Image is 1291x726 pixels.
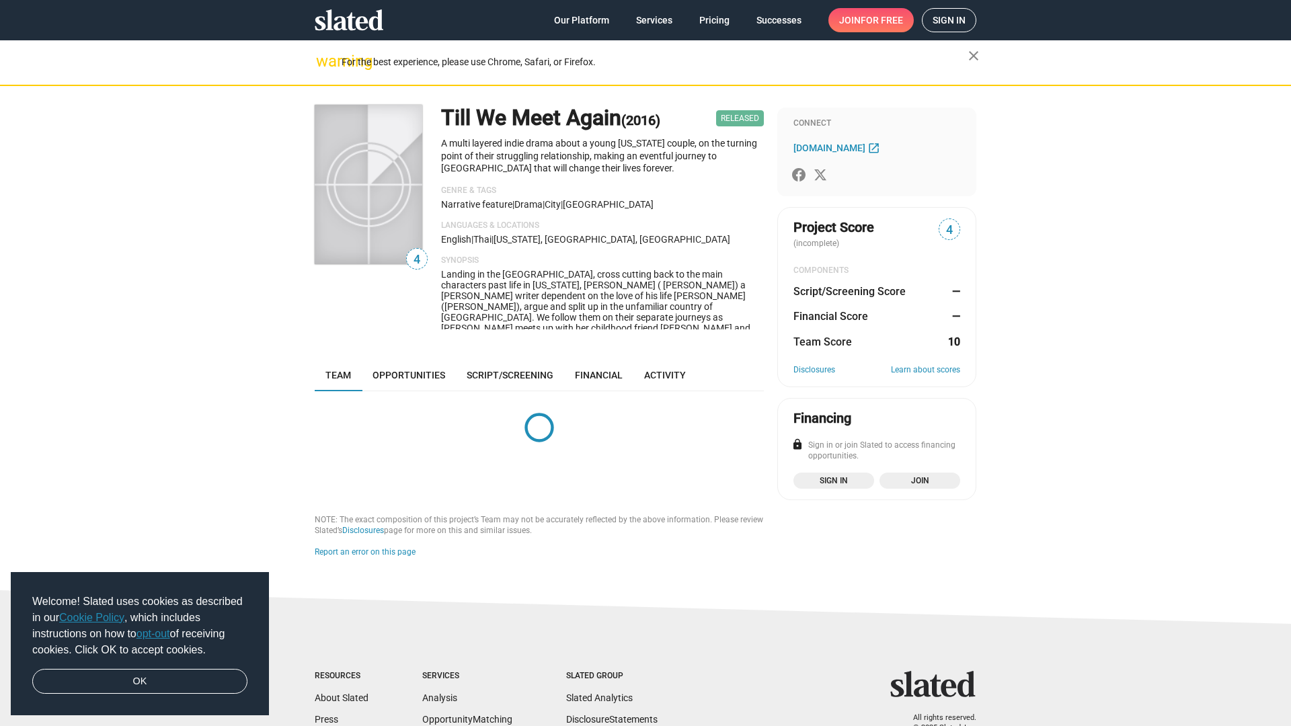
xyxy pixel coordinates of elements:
[373,370,445,380] span: Opportunities
[947,284,960,298] dd: —
[793,284,906,298] dt: Script/Screening Score
[947,335,960,349] dd: 10
[543,8,620,32] a: Our Platform
[471,234,473,245] span: |
[575,370,623,380] span: Financial
[566,671,658,682] div: Slated Group
[315,692,368,703] a: About Slated
[543,199,545,210] span: |
[362,359,456,391] a: Opportunities
[947,309,960,323] dd: —
[746,8,812,32] a: Successes
[422,671,512,682] div: Services
[441,220,764,231] p: Languages & Locations
[342,53,968,71] div: For the best experience, please use Chrome, Safari, or Firefox.
[621,112,660,128] span: (2016)
[11,572,269,716] div: cookieconsent
[933,9,966,32] span: Sign in
[514,199,543,210] span: Drama
[512,199,514,210] span: |
[315,515,764,536] div: NOTE: The exact composition of this project’s Team may not be accurately reflected by the above i...
[633,359,697,391] a: Activity
[793,118,960,129] div: Connect
[467,370,553,380] span: Script/Screening
[625,8,683,32] a: Services
[756,8,801,32] span: Successes
[566,692,633,703] a: Slated Analytics
[939,221,960,239] span: 4
[32,594,247,658] span: Welcome! Slated uses cookies as described in our , which includes instructions on how to of recei...
[867,141,880,154] mat-icon: open_in_new
[494,234,730,245] span: [US_STATE], [GEOGRAPHIC_DATA], [GEOGRAPHIC_DATA]
[325,370,351,380] span: Team
[689,8,740,32] a: Pricing
[407,251,427,269] span: 4
[793,218,874,237] span: Project Score
[888,474,952,487] span: Join
[966,48,982,64] mat-icon: close
[793,239,842,248] span: (incomplete)
[492,234,494,245] span: |
[793,409,851,428] div: Financing
[636,8,672,32] span: Services
[566,714,658,725] a: DisclosureStatements
[861,8,903,32] span: for free
[441,137,764,175] p: A multi layered indie drama about a young [US_STATE] couple, on the turning point of their strugg...
[315,671,368,682] div: Resources
[793,143,865,153] span: [DOMAIN_NAME]
[793,266,960,276] div: COMPONENTS
[554,8,609,32] span: Our Platform
[716,110,764,126] span: Released
[699,8,730,32] span: Pricing
[891,365,960,376] a: Learn about scores
[32,669,247,694] a: dismiss cookie message
[59,612,124,623] a: Cookie Policy
[316,53,332,69] mat-icon: warning
[879,473,960,489] a: Join
[441,104,660,132] h1: Till We Meet Again
[422,692,457,703] a: Analysis
[315,547,416,558] button: Report an error on this page
[545,199,561,210] span: city
[441,255,764,266] p: Synopsis
[791,438,804,450] mat-icon: lock
[561,199,563,210] span: |
[793,309,868,323] dt: Financial Score
[793,473,874,489] a: Sign in
[441,199,512,210] span: Narrative feature
[839,8,903,32] span: Join
[473,234,492,245] span: Thai
[422,714,512,725] a: OpportunityMatching
[441,234,471,245] span: English
[456,359,564,391] a: Script/Screening
[801,474,866,487] span: Sign in
[793,365,835,376] a: Disclosures
[441,186,764,196] p: Genre & Tags
[136,628,170,639] a: opt-out
[441,269,756,419] span: Landing in the [GEOGRAPHIC_DATA], cross cutting back to the main characters past life in [US_STAT...
[793,335,852,349] dt: Team Score
[793,440,960,462] div: Sign in or join Slated to access financing opportunities.
[793,140,884,156] a: [DOMAIN_NAME]
[315,714,338,725] a: Press
[563,199,654,210] span: [GEOGRAPHIC_DATA]
[315,359,362,391] a: Team
[564,359,633,391] a: Financial
[828,8,914,32] a: Joinfor free
[644,370,686,380] span: Activity
[342,526,384,535] a: Disclosures
[922,8,976,32] a: Sign in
